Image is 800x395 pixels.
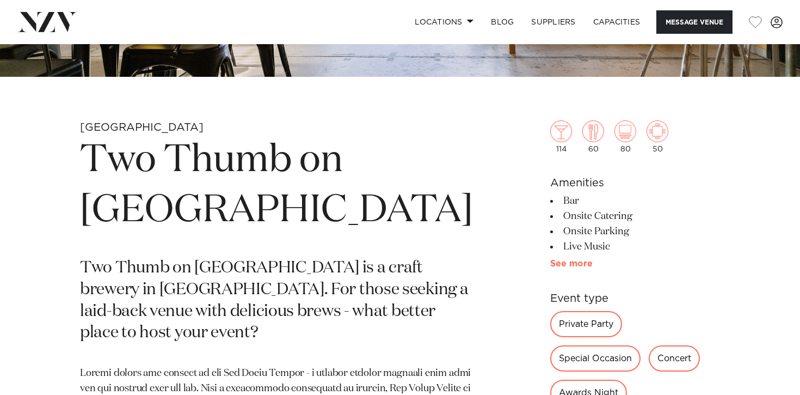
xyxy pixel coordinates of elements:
p: Two Thumb on [GEOGRAPHIC_DATA] is a craft brewery in [GEOGRAPHIC_DATA]. For those seeking a laid-... [80,258,473,345]
div: Private Party [550,311,622,337]
div: 114 [550,120,572,153]
img: nzv-logo.png [17,12,77,32]
img: meeting.png [647,120,668,142]
button: Message Venue [656,10,733,34]
li: Bar [550,193,720,209]
small: [GEOGRAPHIC_DATA] [80,122,204,133]
div: 60 [582,120,604,153]
div: Concert [649,345,700,372]
a: BLOG [482,10,522,34]
li: Onsite Parking [550,224,720,239]
a: Capacities [584,10,649,34]
img: dining.png [582,120,604,142]
h6: Amenities [550,175,720,191]
a: SUPPLIERS [522,10,584,34]
li: Live Music [550,239,720,254]
div: 80 [614,120,636,153]
li: Onsite Catering [550,209,720,224]
h1: Two Thumb on [GEOGRAPHIC_DATA] [80,136,473,236]
h6: Event type [550,290,720,307]
img: cocktail.png [550,120,572,142]
div: Special Occasion [550,345,641,372]
img: theatre.png [614,120,636,142]
div: 50 [647,120,668,153]
a: Locations [406,10,482,34]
